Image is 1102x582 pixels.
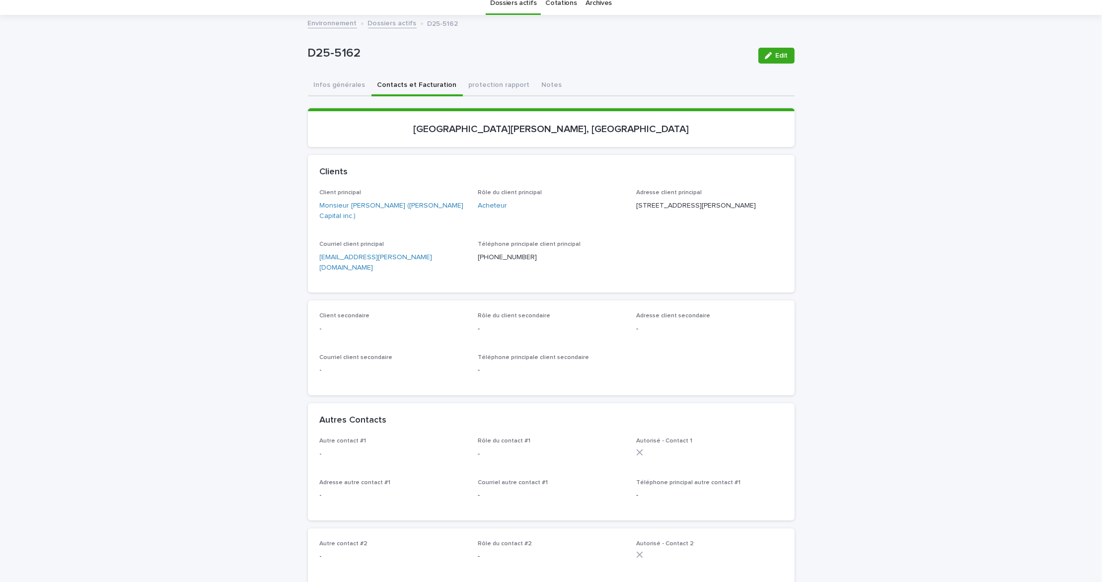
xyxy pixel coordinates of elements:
a: Monsieur [PERSON_NAME] ([PERSON_NAME] Capital inc.) [320,201,466,221]
a: Dossiers actifs [368,17,417,28]
p: - [478,365,624,375]
p: - [478,324,624,334]
span: Téléphone principale client principal [478,241,581,247]
button: Edit [758,48,795,64]
span: Rôle du client secondaire [478,313,550,319]
span: Client secondaire [320,313,370,319]
p: D25-5162 [428,17,458,28]
p: [GEOGRAPHIC_DATA][PERSON_NAME], [GEOGRAPHIC_DATA] [320,123,783,135]
a: Acheteur [478,201,507,211]
span: Adresse client principal [636,190,702,196]
span: Autre contact #2 [320,541,368,547]
span: Adresse autre contact #1 [320,480,391,486]
span: Autre contact #1 [320,438,367,444]
span: Autorisé - Contact 1 [636,438,692,444]
p: - [478,449,624,459]
span: Courriel autre contact #1 [478,480,548,486]
span: Rôle du contact #1 [478,438,530,444]
p: - [478,551,624,562]
p: - [636,490,783,501]
p: - [320,324,466,334]
button: Notes [536,75,568,96]
h2: Clients [320,167,348,178]
span: Courriel client principal [320,241,384,247]
button: Infos générales [308,75,371,96]
a: [EMAIL_ADDRESS][PERSON_NAME][DOMAIN_NAME] [320,254,433,271]
span: Client principal [320,190,362,196]
span: Autorisé - Contact 2 [636,541,694,547]
p: - [320,449,466,459]
p: [PHONE_NUMBER] [478,252,624,263]
span: Rôle du client principal [478,190,542,196]
span: Rôle du contact #2 [478,541,532,547]
span: Edit [776,52,788,59]
p: - [478,490,624,501]
span: Courriel client secondaire [320,355,393,361]
a: Environnement [308,17,357,28]
p: - [320,365,466,375]
span: Téléphone principal autre contact #1 [636,480,740,486]
p: [STREET_ADDRESS][PERSON_NAME] [636,201,783,211]
span: Téléphone principale client secondaire [478,355,589,361]
p: - [320,490,466,501]
p: - [636,324,783,334]
p: D25-5162 [308,46,750,61]
h2: Autres Contacts [320,415,387,426]
span: Adresse client secondaire [636,313,710,319]
button: protection rapport [463,75,536,96]
button: Contacts et Facturation [371,75,463,96]
p: - [320,551,466,562]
